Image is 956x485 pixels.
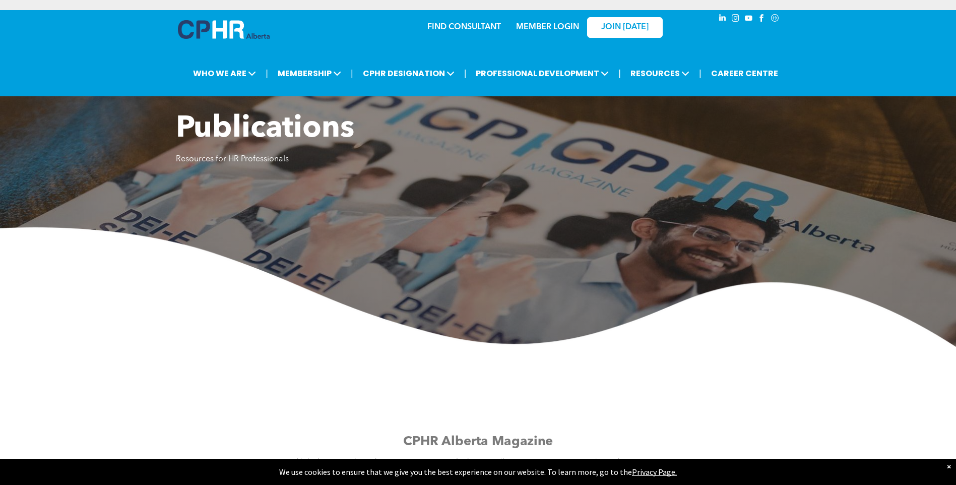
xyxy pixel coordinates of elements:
[266,63,268,84] li: |
[730,13,741,26] a: instagram
[360,64,458,83] span: CPHR DESIGNATION
[699,63,702,84] li: |
[770,13,781,26] a: Social network
[756,13,768,26] a: facebook
[708,64,781,83] a: CAREER CENTRE
[587,17,663,38] a: JOIN [DATE]
[947,461,951,471] div: Dismiss notification
[717,13,728,26] a: linkedin
[403,435,553,448] span: CPHR Alberta Magazine
[351,63,353,84] li: |
[743,13,754,26] a: youtube
[601,23,649,32] span: JOIN [DATE]
[176,114,354,144] span: Publications
[190,64,259,83] span: WHO WE ARE
[464,63,467,84] li: |
[473,64,612,83] span: PROFESSIONAL DEVELOPMENT
[516,23,579,31] a: MEMBER LOGIN
[627,64,692,83] span: RESOURCES
[176,155,289,163] span: Resources for HR Professionals
[632,467,677,477] a: Privacy Page.
[618,63,621,84] li: |
[427,23,501,31] a: FIND CONSULTANT
[275,64,344,83] span: MEMBERSHIP
[178,20,270,39] img: A blue and white logo for cp alberta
